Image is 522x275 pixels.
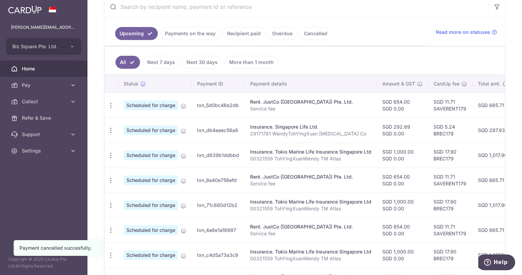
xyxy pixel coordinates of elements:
span: Collect [22,98,67,105]
td: SGD 1,000.00 SGD 0.00 [377,143,428,168]
th: Payment details [245,75,377,93]
span: Scheduled for charge [124,250,178,260]
td: txn_c4d5a73a3c9 [192,243,245,267]
img: CardUp [8,5,42,14]
td: SGD 1,017.90 [472,243,513,267]
span: Scheduled for charge [124,175,178,185]
button: Biz Square Pte. Ltd. [6,38,81,55]
td: SGD 1,017.90 [472,143,513,168]
a: Cancelled [300,27,332,40]
td: SGD 665.71 [472,93,513,118]
td: SGD 11.71 SAVERENT179 [428,218,472,243]
td: SGD 665.71 [472,168,513,193]
span: CardUp fee [434,80,459,87]
td: SGD 17.90 BREC179 [428,193,472,218]
td: SGD 5.24 BREC179 [428,118,472,143]
div: Rent. JustCo ([GEOGRAPHIC_DATA]) Pte. Ltd. [250,173,371,180]
p: [PERSON_NAME][EMAIL_ADDRESS][DOMAIN_NAME] [11,24,77,31]
span: Scheduled for charge [124,101,178,110]
a: Overdue [268,27,297,40]
span: Refer & Save [22,115,67,121]
td: txn_9a40e756efd [192,168,245,193]
span: Home [22,65,67,72]
p: Service fee [250,105,371,112]
a: More than 1 month [225,56,278,69]
td: SGD 17.90 BREC179 [428,243,472,267]
span: Scheduled for charge [124,225,178,235]
div: Insurance. Tokio Marine Life Insurance Singapore Ltd [250,198,371,205]
td: SGD 654.00 SGD 0.00 [377,218,428,243]
td: SGD 1,000.00 SGD 0.00 [377,193,428,218]
td: SGD 292.69 SGD 0.00 [377,118,428,143]
span: Amount & GST [382,80,415,87]
td: SGD 11.71 SAVERENT179 [428,93,472,118]
iframe: Opens a widget where you can find more information [478,254,515,272]
td: txn_5d0bc46e2db [192,93,245,118]
span: Total amt. [478,80,500,87]
span: Scheduled for charge [124,126,178,135]
span: Status [124,80,138,87]
td: txn_4a6e1a16997 [192,218,245,243]
td: txn_71c880d12b2 [192,193,245,218]
td: SGD 1,000.00 SGD 0.00 [377,243,428,267]
div: Rent. JustCo ([GEOGRAPHIC_DATA]) Pte. Ltd. [250,223,371,230]
p: 29171781 WendyTohYingXuan [MEDICAL_DATA] Co [250,130,371,137]
p: Service fee [250,230,371,237]
p: 00321559 TohYingXuanWendy TM Atlas [250,255,371,262]
td: SGD 297.93 [472,118,513,143]
div: Insurance. Tokio Marine Life Insurance Singapore Ltd [250,148,371,155]
span: Pay [22,82,67,89]
p: 00321559 TohYingXuanWendy TM Atlas [250,205,371,212]
a: All [115,56,140,69]
td: txn_d839b1ddbbd [192,143,245,168]
div: Rent. JustCo ([GEOGRAPHIC_DATA]) Pte. Ltd. [250,99,371,105]
span: Settings [22,147,67,154]
a: Recipient paid [223,27,265,40]
th: Payment ID [192,75,245,93]
p: 00321559 TohYingXuanWendy TM Atlas [250,155,371,162]
a: Upcoming [115,27,158,40]
a: Next 30 days [182,56,222,69]
div: Payment cancelled succesfully. [19,245,95,251]
a: Next 7 days [143,56,179,69]
td: SGD 665.71 [472,218,513,243]
span: Support [22,131,67,138]
a: Read more on statuses [436,29,497,36]
div: Insurance. Tokio Marine Life Insurance Singapore Ltd [250,248,371,255]
span: Scheduled for charge [124,200,178,210]
td: txn_db4eaec58a8 [192,118,245,143]
span: Read more on statuses [436,29,490,36]
td: SGD 17.90 BREC179 [428,143,472,168]
p: Service fee [250,180,371,187]
td: SGD 654.00 SGD 0.00 [377,168,428,193]
div: Insurance. Singapore Life Ltd. [250,123,371,130]
span: Biz Square Pte. Ltd. [12,43,63,50]
span: Scheduled for charge [124,150,178,160]
td: SGD 654.00 SGD 0.00 [377,93,428,118]
td: SGD 1,017.90 [472,193,513,218]
a: Payments on the way [161,27,220,40]
td: SGD 11.71 SAVERENT179 [428,168,472,193]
